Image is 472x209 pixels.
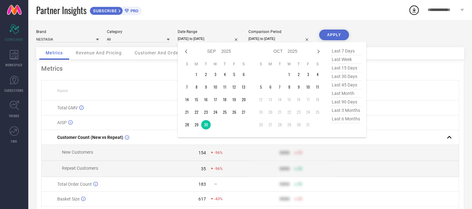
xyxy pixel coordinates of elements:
td: Thu Oct 02 2025 [294,70,303,79]
td: Thu Oct 09 2025 [294,82,303,92]
td: Tue Sep 02 2025 [201,70,211,79]
span: last 3 months [330,106,362,115]
td: Fri Sep 26 2025 [230,107,239,117]
td: Sat Oct 11 2025 [313,82,322,92]
span: WORKSPACE [6,63,23,67]
td: Sun Sep 14 2025 [182,95,192,104]
td: Mon Oct 27 2025 [266,120,275,129]
td: Wed Sep 17 2025 [211,95,220,104]
td: Tue Oct 28 2025 [275,120,285,129]
input: Select date range [178,36,241,42]
span: 50 [298,182,302,186]
th: Monday [192,62,201,67]
td: Thu Oct 30 2025 [294,120,303,129]
span: 50 [298,167,302,171]
span: Total Order Count [57,182,92,187]
td: Sat Oct 25 2025 [313,107,322,117]
td: Thu Sep 04 2025 [220,70,230,79]
div: Previous month [182,48,190,55]
td: Wed Oct 08 2025 [285,82,294,92]
span: last 90 days [330,98,362,106]
div: 9999 [280,196,290,201]
span: last 6 months [330,115,362,123]
td: Mon Sep 08 2025 [192,82,201,92]
div: Category [107,30,170,34]
td: Fri Oct 31 2025 [303,120,313,129]
td: Sun Sep 28 2025 [182,120,192,129]
span: 50 [298,197,302,201]
td: Thu Sep 25 2025 [220,107,230,117]
th: Wednesday [211,62,220,67]
td: Sat Sep 06 2025 [239,70,248,79]
td: Sun Oct 26 2025 [256,120,266,129]
span: — [214,182,217,186]
td: Sun Oct 12 2025 [256,95,266,104]
th: Friday [303,62,313,67]
div: Brand [36,30,99,34]
span: Name [57,89,68,93]
span: Basket Size [57,196,80,201]
span: last 7 days [330,47,362,55]
td: Sat Oct 18 2025 [313,95,322,104]
th: Thursday [220,62,230,67]
div: 617 [198,196,206,201]
td: Wed Oct 22 2025 [285,107,294,117]
div: 35 [201,166,206,171]
span: last month [330,89,362,98]
td: Tue Oct 21 2025 [275,107,285,117]
th: Monday [266,62,275,67]
th: Sunday [256,62,266,67]
td: Tue Oct 07 2025 [275,82,285,92]
th: Sunday [182,62,192,67]
input: Select comparison period [248,36,311,42]
span: TRENDS [9,113,19,118]
td: Tue Oct 14 2025 [275,95,285,104]
span: Total GMV [57,105,78,110]
th: Friday [230,62,239,67]
td: Mon Sep 15 2025 [192,95,201,104]
td: Sat Sep 27 2025 [239,107,248,117]
div: Comparison Period [248,30,311,34]
td: Tue Sep 16 2025 [201,95,211,104]
td: Fri Sep 05 2025 [230,70,239,79]
th: Thursday [294,62,303,67]
td: Wed Sep 03 2025 [211,70,220,79]
span: Customer Count (New vs Repeat) [57,135,123,140]
button: APPLY [319,30,349,40]
th: Saturday [239,62,248,67]
td: Fri Oct 24 2025 [303,107,313,117]
div: 9999 [280,166,290,171]
td: Wed Oct 01 2025 [285,70,294,79]
div: Date Range [178,30,241,34]
th: Saturday [313,62,322,67]
th: Wednesday [285,62,294,67]
div: 9999 [280,150,290,155]
span: Customer And Orders [135,50,183,55]
div: 9999 [280,182,290,187]
td: Wed Oct 29 2025 [285,120,294,129]
a: SUBSCRIBEPRO [90,5,142,15]
td: Tue Sep 09 2025 [201,82,211,92]
span: New Customers [62,150,93,155]
td: Mon Oct 20 2025 [266,107,275,117]
td: Tue Sep 23 2025 [201,107,211,117]
td: Fri Sep 19 2025 [230,95,239,104]
td: Thu Oct 23 2025 [294,107,303,117]
span: PRO [129,8,138,13]
td: Fri Oct 03 2025 [303,70,313,79]
td: Wed Sep 10 2025 [211,82,220,92]
td: Fri Sep 12 2025 [230,82,239,92]
span: SCORECARDS [5,37,24,42]
span: SUGGESTIONS [5,88,24,93]
span: last 15 days [330,64,362,72]
td: Wed Sep 24 2025 [211,107,220,117]
span: last 45 days [330,81,362,89]
span: last 30 days [330,72,362,81]
span: -96% [214,151,223,155]
td: Mon Oct 13 2025 [266,95,275,104]
div: 183 [198,182,206,187]
div: Metrics [41,65,459,72]
span: Repeat Customers [62,166,98,171]
div: Next month [315,48,322,55]
span: SUBSCRIBE [90,8,119,13]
